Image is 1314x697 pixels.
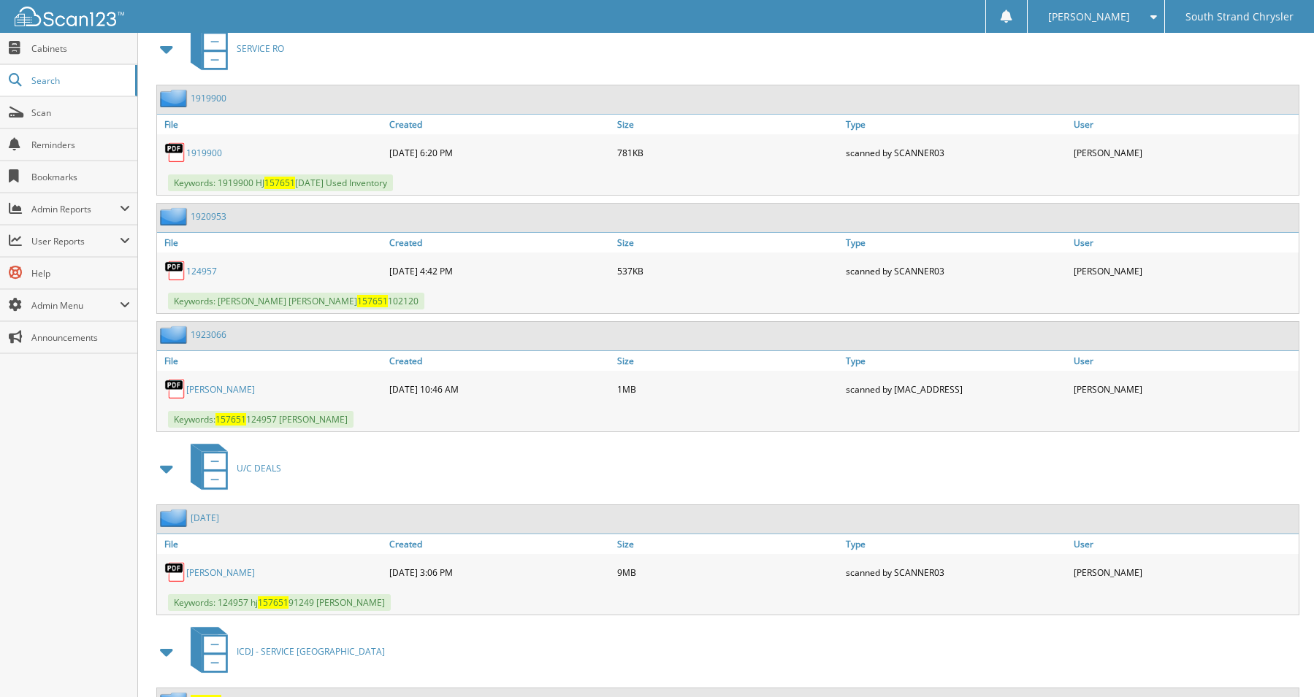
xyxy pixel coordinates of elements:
[614,351,842,371] a: Size
[191,512,219,524] a: [DATE]
[31,203,120,215] span: Admin Reports
[31,171,130,183] span: Bookmarks
[31,139,130,151] span: Reminders
[386,138,614,167] div: [DATE] 6:20 PM
[386,351,614,371] a: Created
[191,328,226,341] a: 1923066
[1070,233,1299,253] a: User
[1070,138,1299,167] div: [PERSON_NAME]
[157,534,386,554] a: File
[157,351,386,371] a: File
[386,233,614,253] a: Created
[31,42,130,55] span: Cabinets
[842,115,1071,134] a: Type
[357,295,388,307] span: 157651
[386,256,614,285] div: [DATE] 4:42 PM
[191,210,226,223] a: 1920953
[186,383,255,396] a: [PERSON_NAME]
[164,260,186,282] img: PDF.png
[157,233,386,253] a: File
[157,115,386,134] a: File
[842,351,1071,371] a: Type
[168,594,391,611] span: Keywords: 124957 hj 91249 [PERSON_NAME]
[237,42,284,55] span: SERVICE RO
[1070,351,1299,371] a: User
[160,509,191,527] img: folder2.png
[842,138,1071,167] div: scanned by SCANNER03
[258,596,289,609] span: 157651
[164,142,186,163] img: PDF.png
[31,267,130,280] span: Help
[237,462,281,474] span: U/C DEALS
[614,374,842,404] div: 1MB
[842,256,1071,285] div: scanned by SCANNER03
[164,378,186,400] img: PDF.png
[31,331,130,344] span: Announcements
[31,299,120,312] span: Admin Menu
[31,107,130,119] span: Scan
[186,566,255,579] a: [PERSON_NAME]
[842,374,1071,404] div: scanned by [MAC_ADDRESS]
[842,558,1071,587] div: scanned by SCANNER03
[160,326,191,344] img: folder2.png
[1070,374,1299,404] div: [PERSON_NAME]
[264,177,295,189] span: 157651
[182,20,284,77] a: SERVICE RO
[386,374,614,404] div: [DATE] 10:46 AM
[614,138,842,167] div: 781KB
[842,534,1071,554] a: Type
[31,235,120,247] span: User Reports
[1070,256,1299,285] div: [PERSON_NAME]
[1185,12,1294,21] span: South Strand Chrysler
[31,74,128,87] span: Search
[186,147,222,159] a: 1919900
[386,115,614,134] a: Created
[168,411,354,428] span: Keywords: 124957 [PERSON_NAME]
[1070,558,1299,587] div: [PERSON_NAME]
[614,233,842,253] a: Size
[1241,627,1314,697] iframe: Chat Widget
[215,413,246,425] span: 157651
[1070,115,1299,134] a: User
[160,207,191,226] img: folder2.png
[15,7,124,26] img: scan123-logo-white.svg
[614,558,842,587] div: 9MB
[168,293,424,309] span: Keywords: [PERSON_NAME] [PERSON_NAME] 102120
[386,534,614,554] a: Created
[182,439,281,497] a: U/C DEALS
[1070,534,1299,554] a: User
[614,534,842,554] a: Size
[1048,12,1130,21] span: [PERSON_NAME]
[164,561,186,583] img: PDF.png
[168,174,393,191] span: Keywords: 1919900 HJ [DATE] Used Inventory
[614,115,842,134] a: Size
[614,256,842,285] div: 537KB
[842,233,1071,253] a: Type
[237,645,385,658] span: ICDJ - SERVICE [GEOGRAPHIC_DATA]
[182,623,385,680] a: ICDJ - SERVICE [GEOGRAPHIC_DATA]
[186,265,217,277] a: 124957
[191,92,226,104] a: 1919900
[386,558,614,587] div: [DATE] 3:06 PM
[160,89,191,107] img: folder2.png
